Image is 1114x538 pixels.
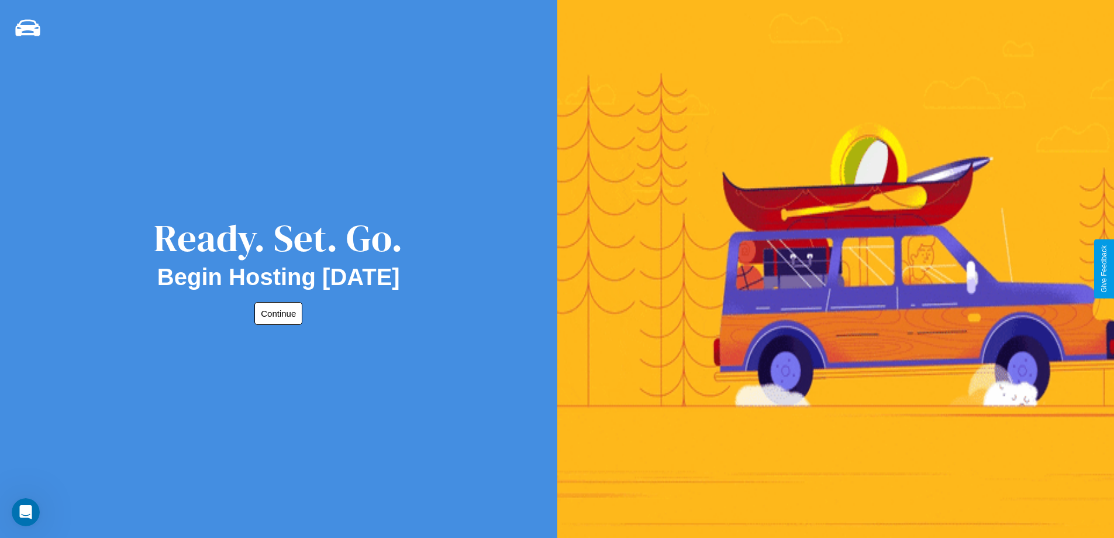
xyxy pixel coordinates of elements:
div: Give Feedback [1100,245,1108,293]
h2: Begin Hosting [DATE] [157,264,400,290]
button: Continue [254,302,302,325]
iframe: Intercom live chat [12,498,40,526]
div: Ready. Set. Go. [154,212,403,264]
